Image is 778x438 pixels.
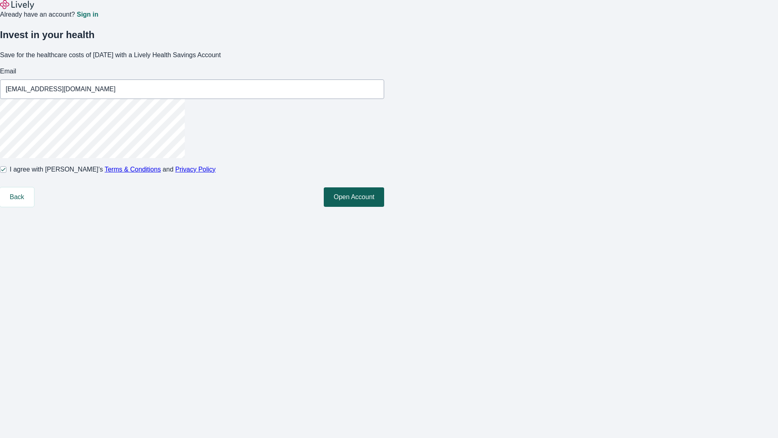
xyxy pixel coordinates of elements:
[105,166,161,173] a: Terms & Conditions
[10,165,216,174] span: I agree with [PERSON_NAME]’s and
[175,166,216,173] a: Privacy Policy
[324,187,384,207] button: Open Account
[77,11,98,18] a: Sign in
